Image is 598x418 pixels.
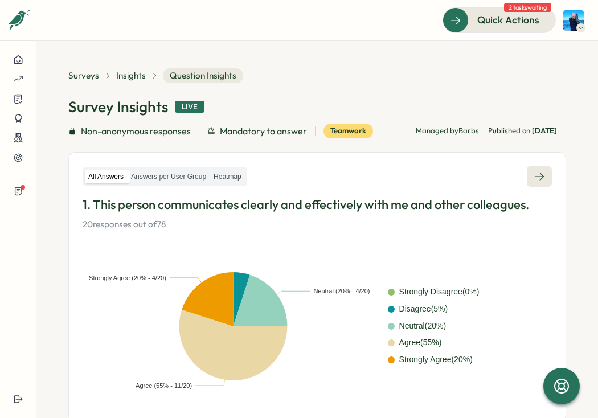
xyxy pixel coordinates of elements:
[477,13,539,27] span: Quick Actions
[68,69,99,82] a: Surveys
[68,97,168,117] h1: Survey Insights
[416,126,479,136] p: Managed by
[210,170,245,184] label: Heatmap
[163,68,243,83] span: Question Insights
[81,124,191,138] span: Non-anonymous responses
[175,101,204,113] div: Live
[83,218,552,231] p: 20 responses out of 78
[504,3,551,12] span: 2 tasks waiting
[399,337,442,349] div: Agree ( 55 %)
[443,7,556,32] button: Quick Actions
[313,288,370,294] text: Neutral (20% - 4/20)
[399,320,447,333] div: Neutral ( 20 %)
[89,274,166,281] text: Strongly Agree (20% - 4/20)
[399,354,473,366] div: Strongly Agree ( 20 %)
[323,124,373,138] div: Teamwork
[220,124,307,138] span: Mandatory to answer
[85,170,127,184] label: All Answers
[399,303,448,315] div: Disagree ( 5 %)
[128,170,210,184] label: Answers per User Group
[532,126,557,135] span: [DATE]
[458,126,479,135] span: Barbs
[563,10,584,31] img: Henry Innis
[83,196,552,214] p: 1. This person communicates clearly and effectively with me and other colleagues.
[399,286,480,298] div: Strongly Disagree ( 0 %)
[136,382,192,388] text: Agree (55% - 11/20)
[488,126,557,136] span: Published on
[116,69,146,82] a: Insights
